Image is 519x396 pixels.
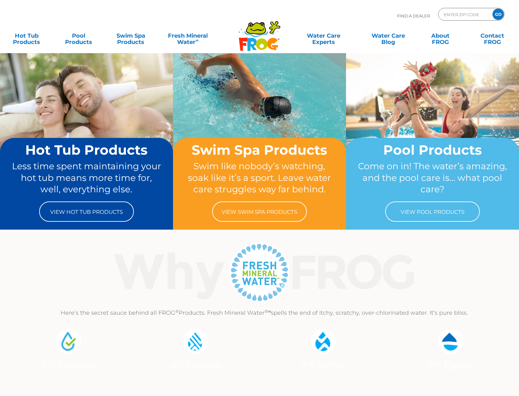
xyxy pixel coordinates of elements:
[6,29,47,42] a: Hot TubProducts
[290,29,356,42] a: Water CareExperts
[472,29,513,42] a: ContactFROG
[185,160,334,195] p: Swim like nobody’s watching, soak like it’s a sport. Leave water care struggles way far behind.
[358,143,507,157] h2: Pool Products
[185,143,334,157] h2: Swim Spa Products
[183,329,208,354] img: icon-drop1-v2.png
[143,359,249,372] h4: It's Clearer
[173,53,346,182] img: home-banner-swim-spa-short
[358,160,507,195] p: Come on in! The water’s amazing, and the pool care is… what pool care?
[12,143,161,157] h2: Hot Tub Products
[15,359,122,372] h4: It's Cleaner
[101,241,427,304] img: Why Frog
[235,13,284,51] img: Frog Products Logo
[368,29,409,42] a: Water CareBlog
[397,8,430,24] p: Find A Dealer
[420,29,461,42] a: AboutFROG
[397,359,504,372] h4: It's Easier
[311,329,336,354] img: icon-drop2-v2.png
[346,53,519,182] img: home-banner-pool-short
[195,38,199,43] sup: ∞
[212,201,307,222] a: View Swim Spa Products
[110,29,151,42] a: Swim SpaProducts
[175,309,179,314] sup: ®
[163,29,213,42] a: Fresh MineralWater∞
[56,329,81,354] img: school-icon.png
[385,201,480,222] a: View Pool Products
[265,309,271,314] sup: ®∞
[438,329,463,354] img: icon-drop3-v2.png
[492,9,504,20] input: GO
[39,201,134,222] a: View Hot Tub Products
[270,359,376,372] h4: It's Softer
[58,29,99,42] a: PoolProducts
[12,160,161,195] p: Less time spent maintaining your hot tub means more time for, well, everything else.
